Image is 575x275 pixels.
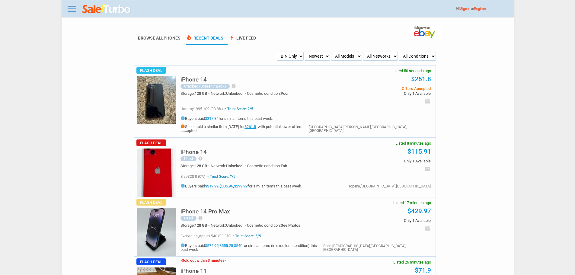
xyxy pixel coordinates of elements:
[137,149,176,197] img: s-l225.jpg
[471,7,486,11] span: or
[180,164,211,168] div: Storage:
[425,98,431,104] i: email
[226,223,242,228] span: Unlocked
[180,150,207,155] a: iPhone 14
[348,184,431,188] div: Topeka,[GEOGRAPHIC_DATA],[GEOGRAPHIC_DATA]
[247,223,300,227] div: Cosmetic condition:
[180,78,207,82] a: iPhone 14
[180,107,223,111] span: hammy1995 109 (93.8%)
[211,164,247,168] div: Network:
[180,258,226,262] h3: Sold out within 3 minutes
[392,69,431,73] span: Listed 50 seconds ago
[137,208,176,256] img: s-l225.jpg
[195,164,207,168] span: 128 GB
[425,166,431,172] i: email
[309,125,431,133] div: [GEOGRAPHIC_DATA][PERSON_NAME],[GEOGRAPHIC_DATA],[GEOGRAPHIC_DATA]
[180,269,207,274] a: iPhone 11
[460,7,470,11] a: Sign In
[411,75,431,83] a: $261.8
[198,216,203,220] i: help
[180,209,230,214] h5: iPhone 14 Pro Max
[198,156,203,161] i: help
[180,174,205,179] span: bry9328 0 (0%)
[229,34,235,40] span: bolt
[393,201,431,205] span: Listed 17 minutes ago
[138,36,180,40] a: Browse AllPhones
[393,260,431,264] span: Listed 26 minutes ago
[180,268,207,274] h5: iPhone 11
[219,184,233,188] a: $306.96
[195,91,207,96] span: 128 GB
[224,107,253,111] span: Trust Score: 2/5
[186,36,223,45] a: local_fire_departmentRecent Deals
[395,141,431,145] span: Listed 8 minutes ago
[180,184,302,188] h5: Buyers paid , , for similar items this past week.
[247,91,289,95] div: Cosmetic condition:
[244,124,256,129] a: $261.8
[425,225,431,232] i: email
[211,91,247,95] div: Network:
[136,258,166,265] span: Flash Deal
[281,91,289,96] span: Poor
[226,164,242,168] span: Unlocked
[180,223,211,227] div: Storage:
[180,156,196,161] div: Used
[180,216,196,221] div: Used
[180,210,230,214] a: iPhone 14 Pro Max
[180,77,207,82] h5: iPhone 14
[234,184,248,188] a: $299.99
[456,7,460,11] span: Hi!
[205,243,219,248] a: $574.95
[136,199,166,206] span: Flash Deal
[340,219,430,222] span: Only 1 Available
[232,234,261,238] span: Trust Score: 5/5
[340,87,430,91] span: Offers Accepted
[82,4,131,15] img: saleturbo.com - Online Deals and Discount Coupons
[211,223,247,227] div: Network:
[180,124,185,129] i: info
[219,243,233,248] a: $555.25
[180,243,185,248] i: info
[407,207,431,215] a: $429.97
[281,223,300,228] span: See Photos
[415,267,431,274] a: $71.9
[180,258,182,263] span: -
[234,243,242,248] a: $540
[180,116,185,120] i: info
[225,258,226,263] span: -
[323,244,431,251] div: Pass [DEMOGRAPHIC_DATA],[GEOGRAPHIC_DATA],[GEOGRAPHIC_DATA]
[407,148,431,155] a: $115.91
[136,67,166,74] span: Flash Deal
[180,234,231,238] span: everything_apples 540 (99.3%)
[206,174,235,179] span: Trust Score: ?/5
[180,116,309,120] h5: Buyers paid for similar items this past week.
[180,91,211,95] div: Storage:
[205,116,219,121] a: $317.84
[281,164,287,168] span: Fair
[186,34,192,40] span: local_fire_department
[226,91,242,96] span: Unlocked
[340,91,430,95] span: Only 1 Available
[340,159,430,163] span: Only 1 Available
[247,164,287,168] div: Cosmetic condition:
[136,139,166,146] span: Flash Deal
[180,149,207,155] h5: iPhone 14
[180,84,230,89] div: Cracked (Screen / Back)
[180,243,323,251] h5: Buyers paid , , for similar items (in excellent condition) this past week.
[205,184,219,188] a: $319.99
[164,36,180,40] span: Phones
[195,223,207,228] span: 128 GB
[229,36,256,45] a: boltLive Feed
[180,124,309,133] h5: Seller sold a similar item [DATE] for , with potential lower offers accepted.
[474,7,486,11] a: Register
[231,84,236,88] i: help
[180,184,185,188] i: info
[137,76,176,124] img: s-l225.jpg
